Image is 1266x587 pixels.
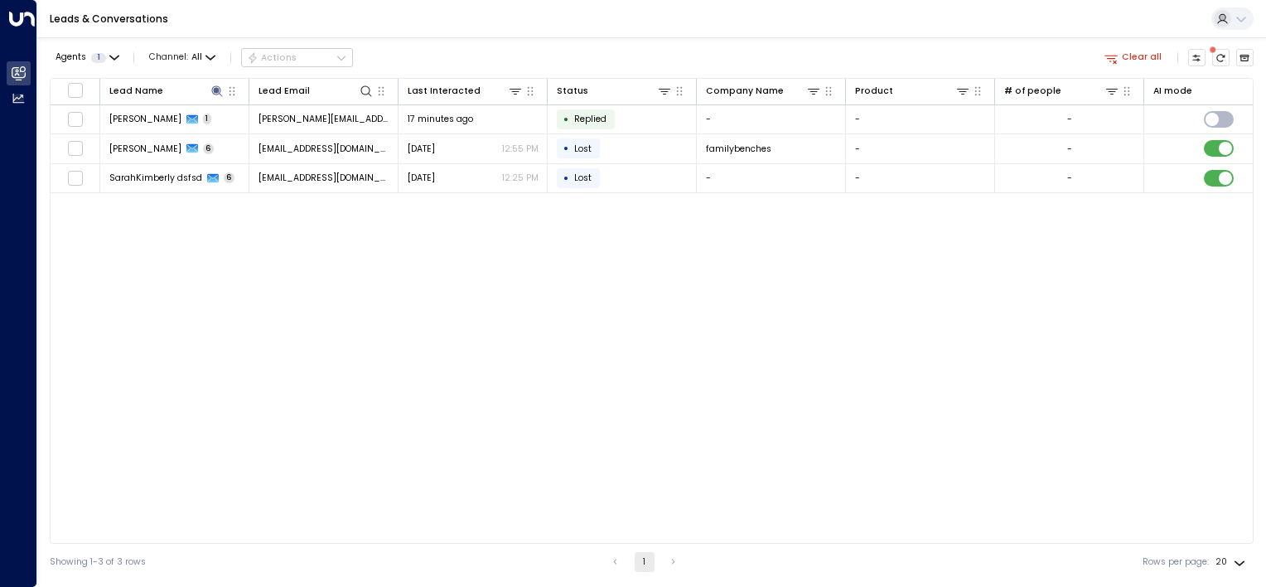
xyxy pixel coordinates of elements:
[1067,143,1072,155] div: -
[109,84,163,99] div: Lead Name
[67,111,83,127] span: Toggle select row
[1067,113,1072,125] div: -
[241,48,353,68] button: Actions
[408,143,435,155] span: May 19, 2025
[1004,84,1061,99] div: # of people
[259,143,389,155] span: tyrekimberly@ymail.com
[1153,84,1192,99] div: AI mode
[1215,552,1249,572] div: 20
[1067,172,1072,184] div: -
[563,167,569,189] div: •
[706,84,784,99] div: Company Name
[1212,49,1230,67] span: There are new threads available. Refresh the grid to view the latest updates.
[109,113,181,125] span: Kimber Pifher
[574,143,592,155] span: Lost
[1143,555,1209,569] label: Rows per page:
[706,83,822,99] div: Company Name
[855,83,971,99] div: Product
[697,164,846,193] td: -
[191,52,202,62] span: All
[91,53,106,63] span: 1
[203,114,212,124] span: 1
[50,12,168,26] a: Leads & Conversations
[241,48,353,68] div: Button group with a nested menu
[846,164,995,193] td: -
[259,84,310,99] div: Lead Email
[408,83,524,99] div: Last Interacted
[203,143,215,154] span: 6
[1188,49,1206,67] button: Customize
[1004,83,1120,99] div: # of people
[502,143,539,155] p: 12:55 PM
[56,53,86,62] span: Agents
[563,109,569,130] div: •
[574,172,592,184] span: Lost
[574,113,606,125] span: Replied
[605,552,684,572] nav: pagination navigation
[259,83,374,99] div: Lead Email
[144,49,220,66] span: Channel:
[846,105,995,134] td: -
[50,555,146,569] div: Showing 1-3 of 3 rows
[502,172,539,184] p: 12:25 PM
[706,143,771,155] span: familybenches
[563,138,569,159] div: •
[50,49,123,66] button: Agents1
[259,113,389,125] span: kimberly@malakaistudios.com
[109,172,202,184] span: SarahKimberly dsfsd
[67,141,83,157] span: Toggle select row
[259,172,389,184] span: lyhedddngdx+fb.m115@yandex.com
[109,143,181,155] span: Kimberly tyre
[697,105,846,134] td: -
[408,84,481,99] div: Last Interacted
[1236,49,1254,67] button: Archived Leads
[846,134,995,163] td: -
[557,84,588,99] div: Status
[67,82,83,98] span: Toggle select all
[855,84,893,99] div: Product
[408,172,435,184] span: May 05, 2025
[247,52,297,64] div: Actions
[408,113,473,125] span: 17 minutes ago
[109,83,225,99] div: Lead Name
[224,172,235,183] span: 6
[1099,49,1167,66] button: Clear all
[635,552,655,572] button: page 1
[144,49,220,66] button: Channel:All
[557,83,673,99] div: Status
[67,170,83,186] span: Toggle select row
